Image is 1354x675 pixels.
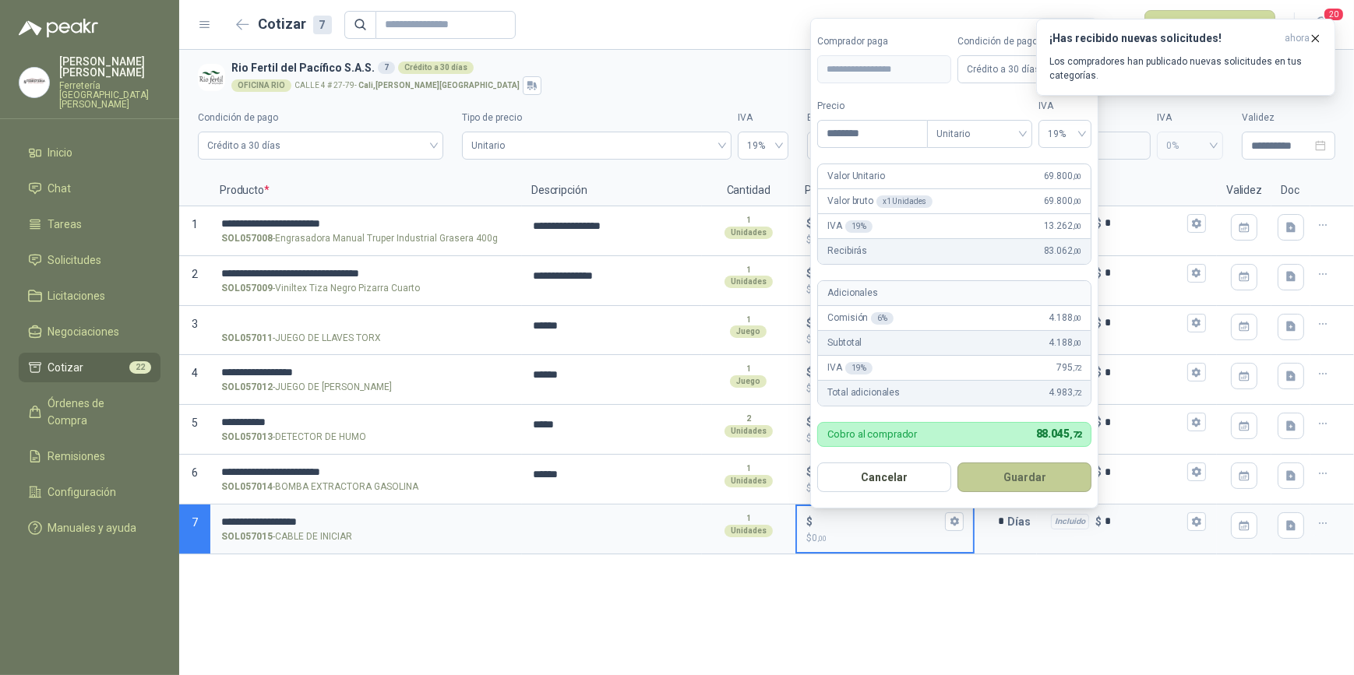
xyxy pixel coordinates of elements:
div: 19 % [845,220,873,233]
span: 7 [192,516,198,529]
span: 4.188 [1049,311,1082,325]
a: Inicio [19,138,160,167]
span: ,00 [817,534,827,543]
p: Total adicionales [827,385,900,400]
p: 1 [746,462,751,475]
p: $ [806,413,813,431]
label: Condición de pago [957,34,1091,49]
button: Cancelar [817,462,951,492]
p: - BOMBA EXTRACTORA GASOLINA [221,480,418,494]
a: Licitaciones [19,281,160,311]
label: Entrega [807,111,877,125]
p: Comisión [827,311,894,325]
p: - JUEGO DE [PERSON_NAME] [221,380,392,395]
strong: SOL057013 [221,430,273,445]
span: Remisiones [48,448,106,465]
p: Los compradores han publicado nuevas solicitudes en tus categorías. [1049,54,1322,83]
button: Incluido $ [1187,314,1206,332]
span: 5 [192,417,198,429]
span: Solicitudes [48,251,102,269]
button: Publicar cotizaciones [1144,10,1275,40]
div: OFICINA RIO [231,79,291,92]
div: Crédito a 30 días [398,62,474,74]
label: Tipo de precio [462,111,732,125]
span: 6 [192,466,198,479]
label: IVA [1157,111,1223,125]
a: Negociaciones [19,317,160,346]
strong: SOL057014 [221,480,273,494]
span: Crédito a 30 días [207,134,434,157]
span: 0 [812,533,827,543]
div: Unidades [725,475,773,487]
span: 13.262 [1044,219,1082,234]
p: Validez [1217,175,1271,206]
input: Incluido $ [1105,417,1184,428]
p: $ [806,332,964,347]
input: Incluido $ [1105,515,1184,527]
span: 2 [192,268,198,280]
a: Tareas [19,209,160,239]
label: Comprador paga [817,34,951,49]
p: Cantidad [702,175,795,206]
p: IVA [827,360,872,375]
label: Condición de pago [198,111,443,125]
span: ,00 [1073,197,1082,206]
img: Company Logo [198,64,225,91]
span: ,00 [1073,339,1082,347]
span: ,00 [1073,172,1082,181]
label: Precio [817,99,926,114]
div: x 1 Unidades [876,195,933,208]
span: 83.062 [1044,244,1082,258]
span: ,72 [1073,388,1082,397]
input: $$0,00 [816,515,943,527]
span: Crédito a 30 días [967,58,1082,81]
span: Configuración [48,483,117,501]
p: Doc [1271,175,1310,206]
input: SOL057009-Viniltex Tiza Negro Pizarra Cuarto [221,268,511,279]
h2: Cotizar [259,13,332,35]
a: Configuración [19,477,160,507]
p: Subtotal [827,336,862,350]
button: Incluido $ [1187,462,1206,481]
input: SOL057013-DETECTOR DE HUMO [221,417,511,428]
button: ¡Has recibido nuevas solicitudes!ahora Los compradores han publicado nuevas solicitudes en tus ca... [1036,19,1335,96]
p: IVA [827,219,872,234]
button: Incluido $ [1187,512,1206,531]
p: $ [806,513,813,530]
p: $ [806,481,964,496]
h3: ¡Has recibido nuevas solicitudes! [1049,32,1278,45]
a: Cotizar22 [19,353,160,382]
p: 2 [746,413,751,425]
button: Incluido $ [1187,264,1206,283]
button: Incluido $ [1187,413,1206,431]
span: Unitario [936,122,1023,146]
p: Adicionales [827,286,877,301]
input: Incluido $ [1105,367,1184,378]
span: 88.045 [1036,427,1082,440]
span: ,00 [1073,314,1082,322]
input: Incluido $ [1105,267,1184,279]
span: Licitaciones [48,287,106,304]
p: Ferretería [GEOGRAPHIC_DATA][PERSON_NAME] [59,81,160,109]
strong: Cali , [PERSON_NAME][GEOGRAPHIC_DATA] [358,81,520,90]
p: $ [806,283,964,297]
p: Valor Unitario [827,169,884,184]
p: $ [806,431,964,446]
button: $$0,00 [945,512,964,531]
strong: SOL057009 [221,281,273,296]
span: 20 [1323,7,1345,22]
p: 1 [746,264,751,276]
div: Unidades [725,227,773,239]
label: IVA [738,111,788,125]
strong: SOL057015 [221,529,273,544]
input: SOL057014-BOMBA EXTRACTORA GASOLINA [221,466,511,478]
strong: SOL057012 [221,380,273,395]
input: SOL057008-Engrasadora Manual Truper Industrial Grasera 400g [221,218,511,230]
span: 69.800 [1044,169,1082,184]
span: ,00 [1073,222,1082,230]
p: CALLE 4 # 27-79 - [294,82,520,90]
div: 7 [378,62,395,74]
p: 1 [746,363,751,375]
input: Incluido $ [1105,217,1184,229]
div: Incluido [1051,514,1089,529]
